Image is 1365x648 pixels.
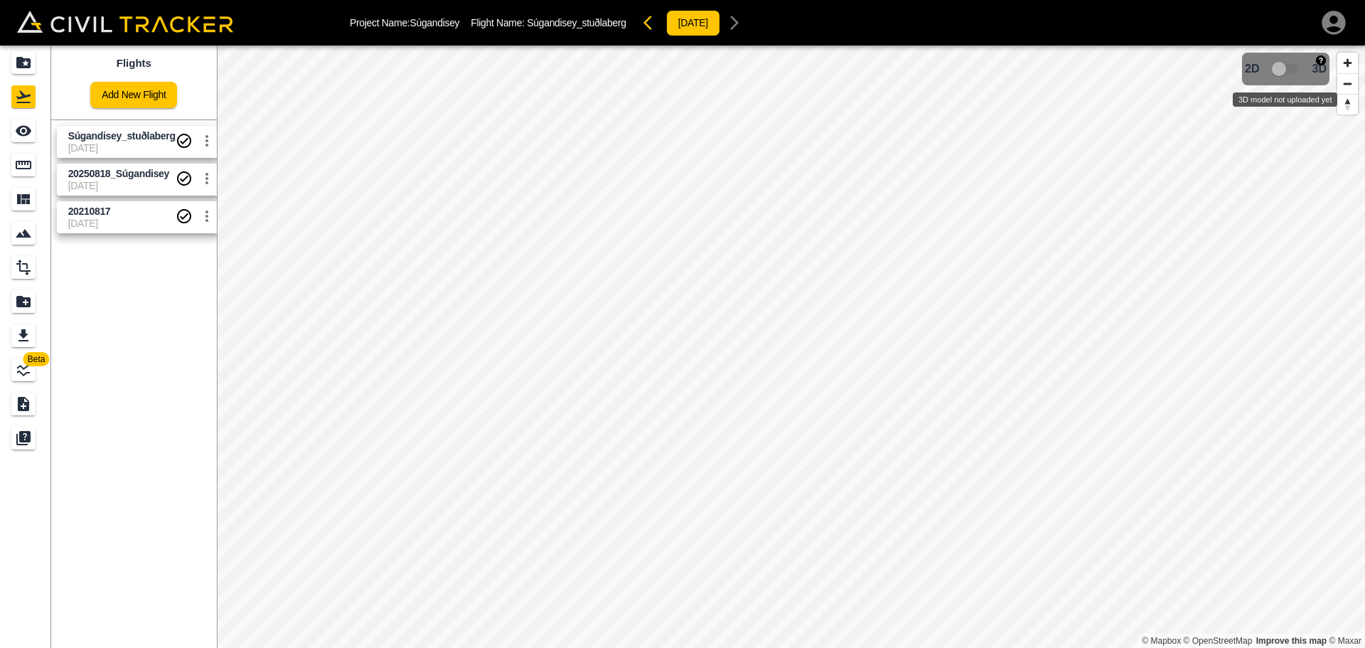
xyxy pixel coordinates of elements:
span: Súgandisey_stuðlaberg [527,17,626,28]
a: Map feedback [1256,636,1327,646]
a: Maxar [1329,636,1361,646]
a: OpenStreetMap [1184,636,1253,646]
span: 3D [1312,63,1327,75]
button: Zoom out [1337,73,1358,94]
div: 3D model not uploaded yet [1233,92,1337,107]
p: Project Name: Súgandisey [350,17,459,28]
button: [DATE] [666,10,720,36]
img: Civil Tracker [17,11,233,33]
button: Reset bearing to north [1337,94,1358,115]
span: 3D model not uploaded yet [1265,55,1307,83]
p: Flight Name: [471,17,626,28]
canvas: Map [217,46,1365,648]
button: Zoom in [1337,53,1358,73]
a: Mapbox [1142,636,1181,646]
span: 2D [1245,63,1259,75]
